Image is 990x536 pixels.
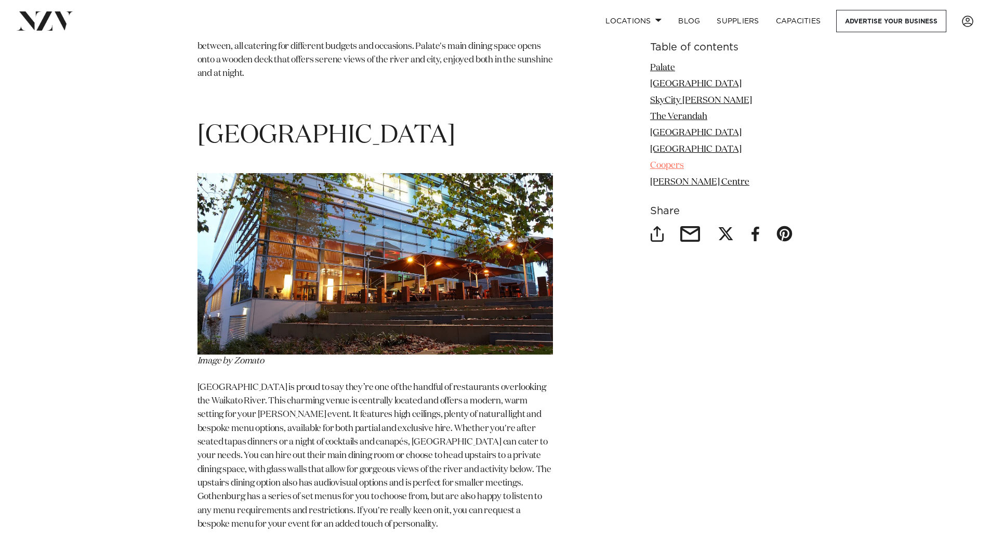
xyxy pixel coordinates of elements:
[650,129,742,138] a: [GEOGRAPHIC_DATA]
[836,10,946,32] a: Advertise your business
[708,10,767,32] a: SUPPLIERS
[17,11,73,30] img: nzv-logo.png
[650,206,793,217] h6: Share
[650,80,742,88] a: [GEOGRAPHIC_DATA]
[650,178,749,187] a: [PERSON_NAME] Centre
[650,162,684,171] a: Coopers
[670,10,708,32] a: BLOG
[650,42,793,53] h6: Table of contents
[650,112,707,121] a: The Verandah
[197,383,552,529] span: [GEOGRAPHIC_DATA] is proud to say they’re one of the handful of restaurants overlooking the Waika...
[197,357,264,365] span: Image by Zomato
[650,96,752,105] a: SkyCity [PERSON_NAME]
[197,123,455,148] span: [GEOGRAPHIC_DATA]
[768,10,829,32] a: Capacities
[597,10,670,32] a: Locations
[650,145,742,154] a: [GEOGRAPHIC_DATA]
[650,63,675,72] a: Palate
